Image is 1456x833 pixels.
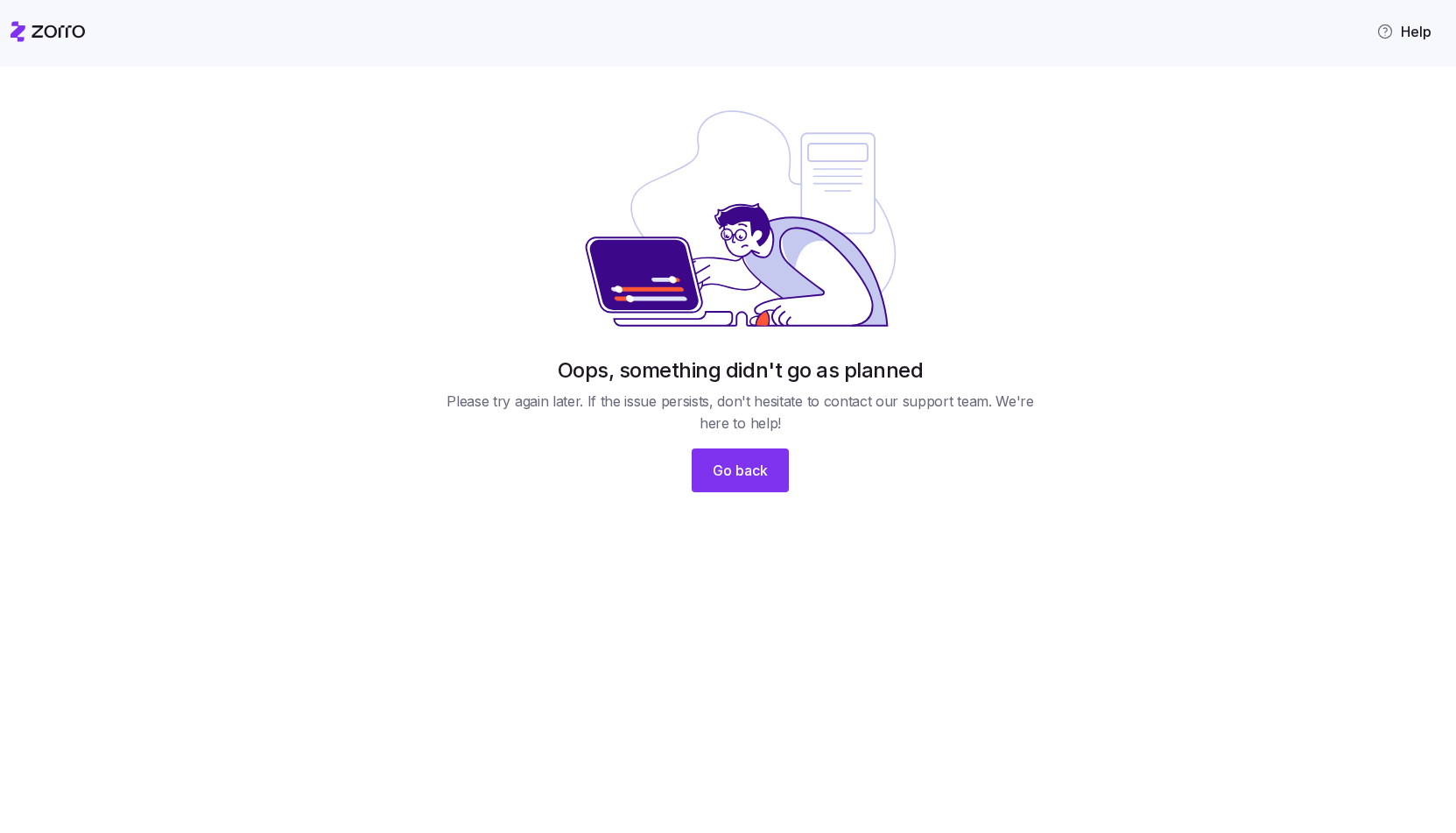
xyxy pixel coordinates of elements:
[692,448,789,492] button: Go back
[713,460,768,481] span: Go back
[1376,21,1431,42] span: Help
[1362,14,1445,49] button: Help
[558,356,924,384] h1: Oops, something didn't go as planned
[440,391,1042,434] span: Please try again later. If the issue persists, don't hesitate to contact our support team. We're ...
